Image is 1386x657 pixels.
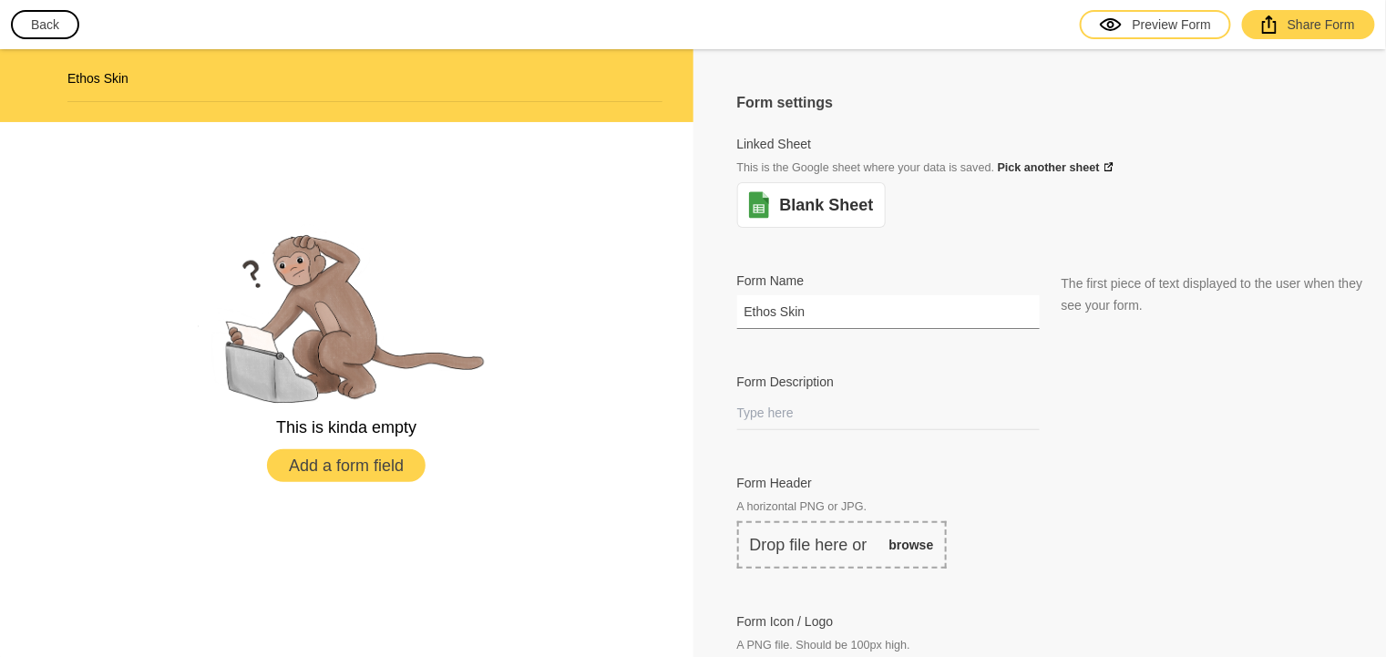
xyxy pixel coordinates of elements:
[889,536,934,554] a: browse
[182,221,510,406] img: empty.png
[737,135,812,153] label: Linked Sheet
[67,69,662,87] h2: Ethos Skin
[737,373,1040,391] label: Form Description
[11,10,79,39] button: Back
[737,396,1040,430] input: Type here
[737,161,1114,174] span: This is the Google sheet where your data is saved.
[1100,15,1211,34] div: Preview Form
[737,474,1040,492] label: Form Header
[1080,10,1231,39] a: Preview Form
[737,498,1040,516] span: A horizontal PNG or JPG.
[737,93,1087,113] h5: Form settings
[998,161,1114,174] a: Pick another sheet
[737,636,1040,654] span: A PNG file. Should be 100px high.
[1062,276,1363,313] span: The first piece of text displayed to the user when they see your form.
[737,295,1040,329] input: What is the form named?
[276,416,416,438] p: This is kinda empty
[737,612,1040,631] label: Form Icon / Logo
[1262,15,1355,34] div: Share Form
[1242,10,1375,39] a: Share Form
[737,272,1040,290] label: Form Name
[267,449,426,482] button: Add a form field
[780,194,874,216] a: Blank Sheet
